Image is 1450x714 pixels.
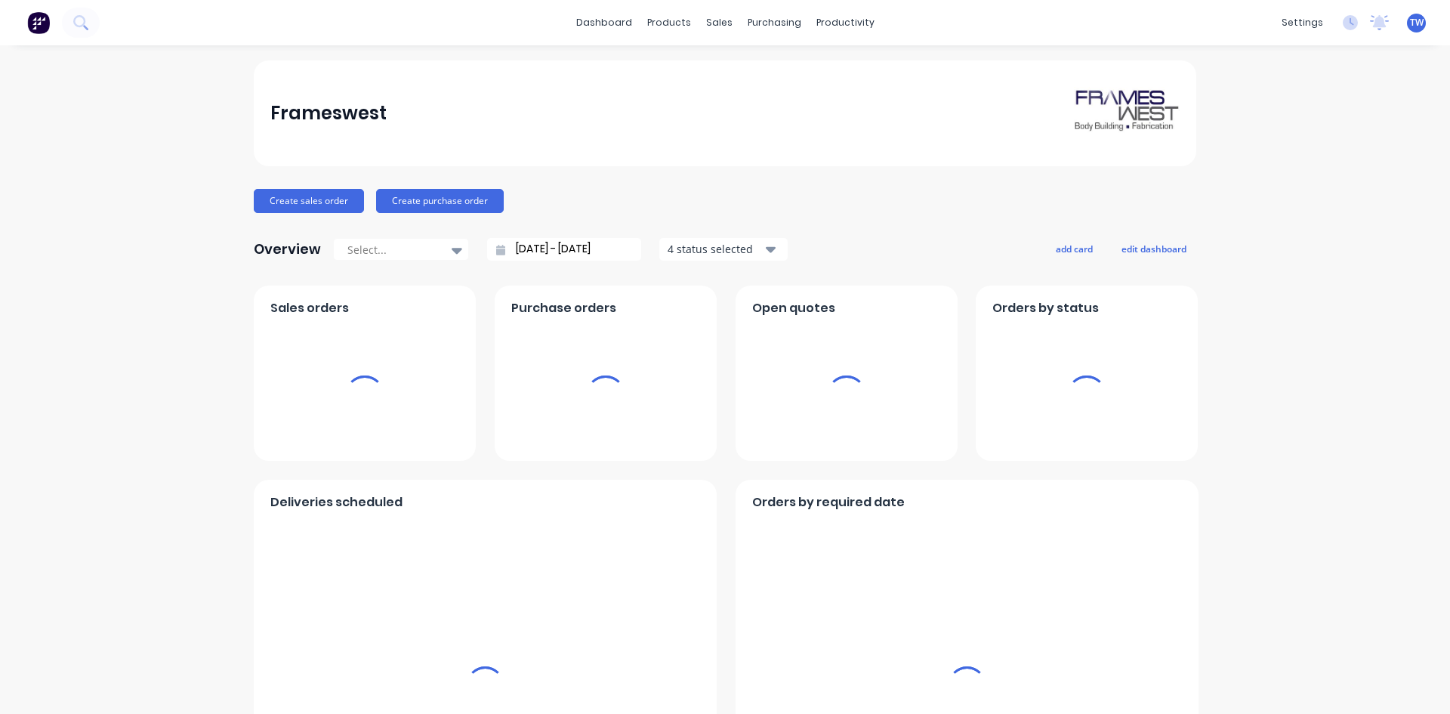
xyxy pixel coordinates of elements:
div: 4 status selected [668,241,763,257]
div: purchasing [740,11,809,34]
span: Orders by status [992,299,1099,317]
div: settings [1274,11,1331,34]
span: Sales orders [270,299,349,317]
span: Open quotes [752,299,835,317]
div: Frameswest [270,98,387,128]
button: edit dashboard [1112,239,1196,258]
button: add card [1046,239,1103,258]
span: Deliveries scheduled [270,493,403,512]
span: Purchase orders [511,299,616,317]
span: TW [1410,16,1424,29]
button: Create sales order [254,189,364,213]
div: productivity [809,11,882,34]
div: sales [699,11,740,34]
button: 4 status selected [659,238,788,261]
div: Overview [254,234,321,264]
img: Factory [27,11,50,34]
button: Create purchase order [376,189,504,213]
a: dashboard [569,11,640,34]
img: Frameswest [1074,87,1180,140]
span: Orders by required date [752,493,905,512]
div: products [640,11,699,34]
